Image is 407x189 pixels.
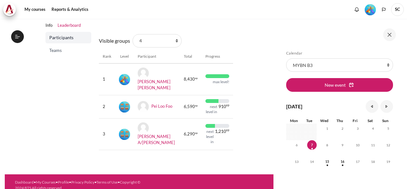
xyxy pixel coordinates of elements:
[353,157,362,166] span: 17
[383,140,393,150] span: 12
[5,5,14,14] img: Architeck
[368,157,378,166] span: 18
[307,140,317,150] span: 7
[306,118,312,123] span: Tue
[58,180,69,185] a: Profile
[134,50,180,63] th: Participant
[36,180,56,185] a: My Courses
[99,50,115,63] th: Rank
[49,3,91,16] a: Reports & Analytics
[353,124,362,133] span: 3
[119,129,130,140] img: Level #4
[365,4,376,15] div: Level #5
[301,140,317,157] td: Today
[184,104,195,110] span: 6,590
[205,129,213,144] div: next level in
[382,118,389,123] span: Sun
[286,103,302,110] h4: [DATE]
[215,129,226,134] span: 1,210
[365,4,376,15] img: Level #5
[99,118,115,150] td: 3
[320,118,328,123] span: Wed
[195,77,198,79] span: xp
[119,73,130,85] div: Level #5
[205,104,217,114] div: next level in
[71,180,94,185] a: Privacy Policy
[99,37,130,45] label: Visible groups
[368,118,373,123] span: Sat
[3,3,19,16] a: Architeck Architeck
[338,160,347,164] a: Thursday, 16 October events
[338,157,347,166] span: 16
[45,45,91,56] a: Teams
[195,132,198,134] span: xp
[322,124,332,133] span: 1
[391,3,404,16] span: SC
[138,79,170,91] a: [PERSON_NAME] [PERSON_NAME]
[119,74,130,85] img: Level #5
[368,140,378,150] span: 11
[99,95,115,118] td: 2
[226,104,229,106] span: xp
[338,140,347,150] span: 9
[119,101,130,113] img: Level #4
[45,22,52,29] a: Info
[151,104,172,109] a: Pei Loo Foo
[49,47,89,54] span: Teams
[218,104,226,109] span: 910
[138,134,175,145] a: [PERSON_NAME] A/[PERSON_NAME]
[322,160,332,164] a: Wednesday, 15 October events
[22,3,48,16] a: My courses
[286,51,393,56] h5: Calendar
[202,50,233,63] th: Progress
[383,124,393,133] span: 5
[195,105,198,106] span: xp
[307,157,317,166] span: 14
[362,4,378,15] a: Level #5
[379,5,389,14] button: Languages
[353,140,362,150] span: 10
[383,157,393,166] span: 19
[184,131,195,137] span: 6,290
[286,78,393,91] button: New event
[368,124,378,133] span: 4
[99,63,115,95] td: 1
[352,5,362,14] div: Show notification window with no new notifications
[290,118,298,123] span: Mon
[58,22,81,29] a: Leaderboard
[119,101,130,113] div: Level #4
[15,180,34,185] a: Dashboard
[322,140,332,150] span: 8
[292,140,301,150] span: 6
[213,79,229,84] div: max level!
[49,34,89,41] span: Participants
[336,118,343,123] span: Thu
[184,76,195,83] span: 8,430
[292,157,301,166] span: 13
[307,143,317,147] a: Today Tuesday, 7 October
[391,3,404,16] a: User menu
[322,157,332,166] span: 15
[325,82,346,88] span: New event
[353,118,357,123] span: Fri
[226,129,229,131] span: xp
[115,50,134,63] th: Level
[338,124,347,133] span: 2
[45,32,91,43] a: Participants
[180,50,202,63] th: Total
[96,180,118,185] a: Terms of Use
